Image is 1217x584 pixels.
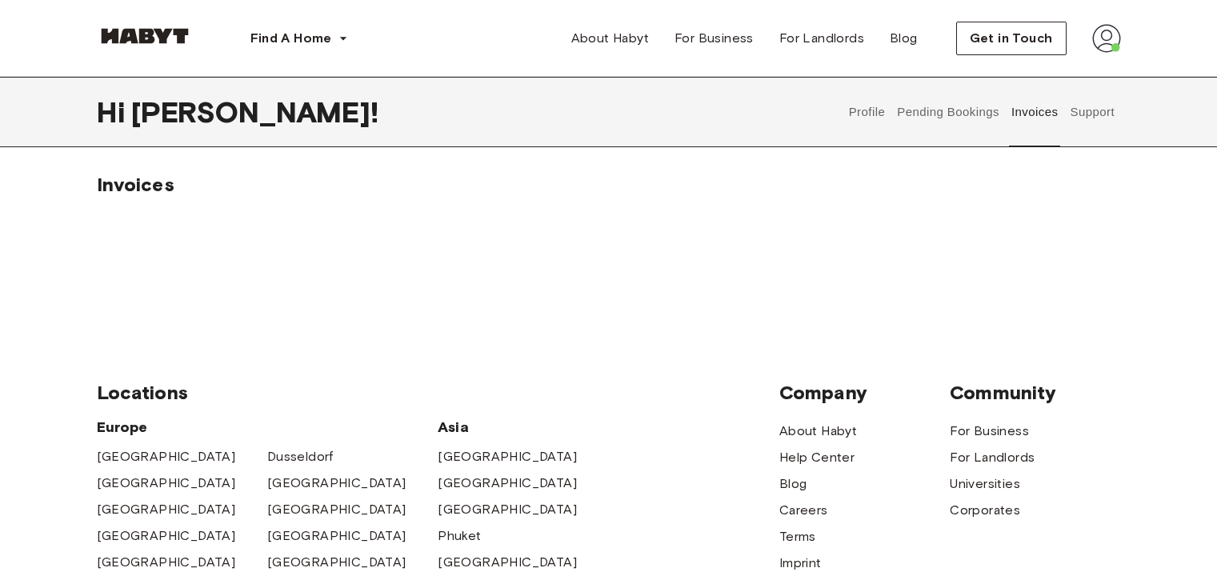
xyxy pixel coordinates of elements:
a: [GEOGRAPHIC_DATA] [267,553,406,572]
a: Help Center [779,448,855,467]
img: avatar [1092,24,1121,53]
span: Get in Touch [970,29,1053,48]
a: About Habyt [558,22,662,54]
a: Corporates [950,501,1020,520]
span: Locations [97,381,779,405]
a: Blog [877,22,931,54]
span: [PERSON_NAME] ! [131,95,378,129]
a: Phuket [438,526,481,546]
a: [GEOGRAPHIC_DATA] [438,474,577,493]
a: About Habyt [779,422,857,441]
button: Find A Home [238,22,361,54]
span: Invoices [97,173,174,196]
a: Dusseldorf [267,447,334,466]
span: Community [950,381,1120,405]
span: Hi [97,95,131,129]
button: Support [1068,77,1117,147]
a: [GEOGRAPHIC_DATA] [438,447,577,466]
div: user profile tabs [843,77,1120,147]
span: Find A Home [250,29,332,48]
span: Company [779,381,950,405]
a: [GEOGRAPHIC_DATA] [97,474,236,493]
a: For Business [662,22,767,54]
a: Blog [779,474,807,494]
a: For Landlords [950,448,1035,467]
a: Terms [779,527,816,546]
span: About Habyt [571,29,649,48]
a: For Landlords [767,22,877,54]
button: Pending Bookings [895,77,1002,147]
a: Careers [779,501,828,520]
span: Blog [890,29,918,48]
span: Asia [438,418,608,437]
a: For Business [950,422,1029,441]
img: Habyt [97,28,193,44]
a: [GEOGRAPHIC_DATA] [267,526,406,546]
a: [GEOGRAPHIC_DATA] [267,500,406,519]
span: For Landlords [779,29,864,48]
span: Europe [97,418,438,437]
button: Invoices [1009,77,1059,147]
a: Universities [950,474,1020,494]
button: Profile [847,77,887,147]
a: [GEOGRAPHIC_DATA] [97,553,236,572]
a: [GEOGRAPHIC_DATA] [97,500,236,519]
a: [GEOGRAPHIC_DATA] [97,447,236,466]
a: [GEOGRAPHIC_DATA] [97,526,236,546]
a: [GEOGRAPHIC_DATA] [438,500,577,519]
span: For Business [675,29,754,48]
a: Imprint [779,554,822,573]
button: Get in Touch [956,22,1067,55]
a: [GEOGRAPHIC_DATA] [438,553,577,572]
a: [GEOGRAPHIC_DATA] [267,474,406,493]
